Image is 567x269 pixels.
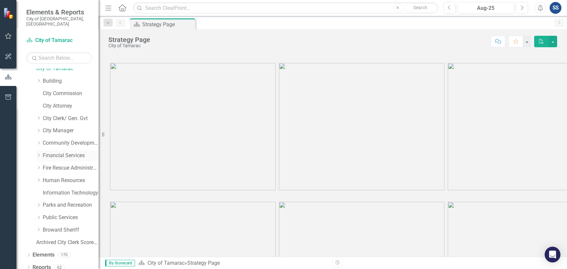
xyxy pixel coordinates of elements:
[457,2,514,14] button: Aug-25
[26,16,92,27] small: City of [GEOGRAPHIC_DATA], [GEOGRAPHIC_DATA]
[43,115,99,122] a: City Clerk/ Gen. Gvt
[43,127,99,134] a: City Manager
[58,252,71,258] div: 170
[108,43,150,48] div: City of Tamarac
[142,20,194,29] div: Strategy Page
[133,2,438,14] input: Search ClearPoint...
[43,214,99,221] a: Public Services
[43,201,99,209] a: Parks and Recreation
[460,4,512,12] div: Aug-25
[43,102,99,110] a: City Attorney
[43,139,99,147] a: Community Development
[43,189,99,197] a: Information Technology
[3,8,15,19] img: ClearPoint Strategy
[413,5,427,10] span: Search
[108,36,150,43] div: Strategy Page
[279,63,444,190] img: tamarac2%20v3.png
[147,260,185,266] a: City of Tamarac
[26,37,92,44] a: City of Tamarac
[138,259,328,267] div: »
[43,226,99,234] a: Broward Sheriff
[550,2,561,14] button: SS
[26,52,92,64] input: Search Below...
[36,239,99,246] a: Archived City Clerk Scorecard
[43,77,99,85] a: Building
[43,177,99,184] a: Human Resources
[33,251,55,259] a: Elements
[43,164,99,172] a: Fire Rescue Administration
[545,247,560,262] div: Open Intercom Messenger
[404,3,437,12] button: Search
[26,8,92,16] span: Elements & Reports
[110,63,276,190] img: tamarac1%20v3.png
[43,90,99,97] a: City Commission
[105,260,135,266] span: By Scorecard
[43,152,99,159] a: Financial Services
[187,260,220,266] div: Strategy Page
[36,65,99,72] a: City of Tamarac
